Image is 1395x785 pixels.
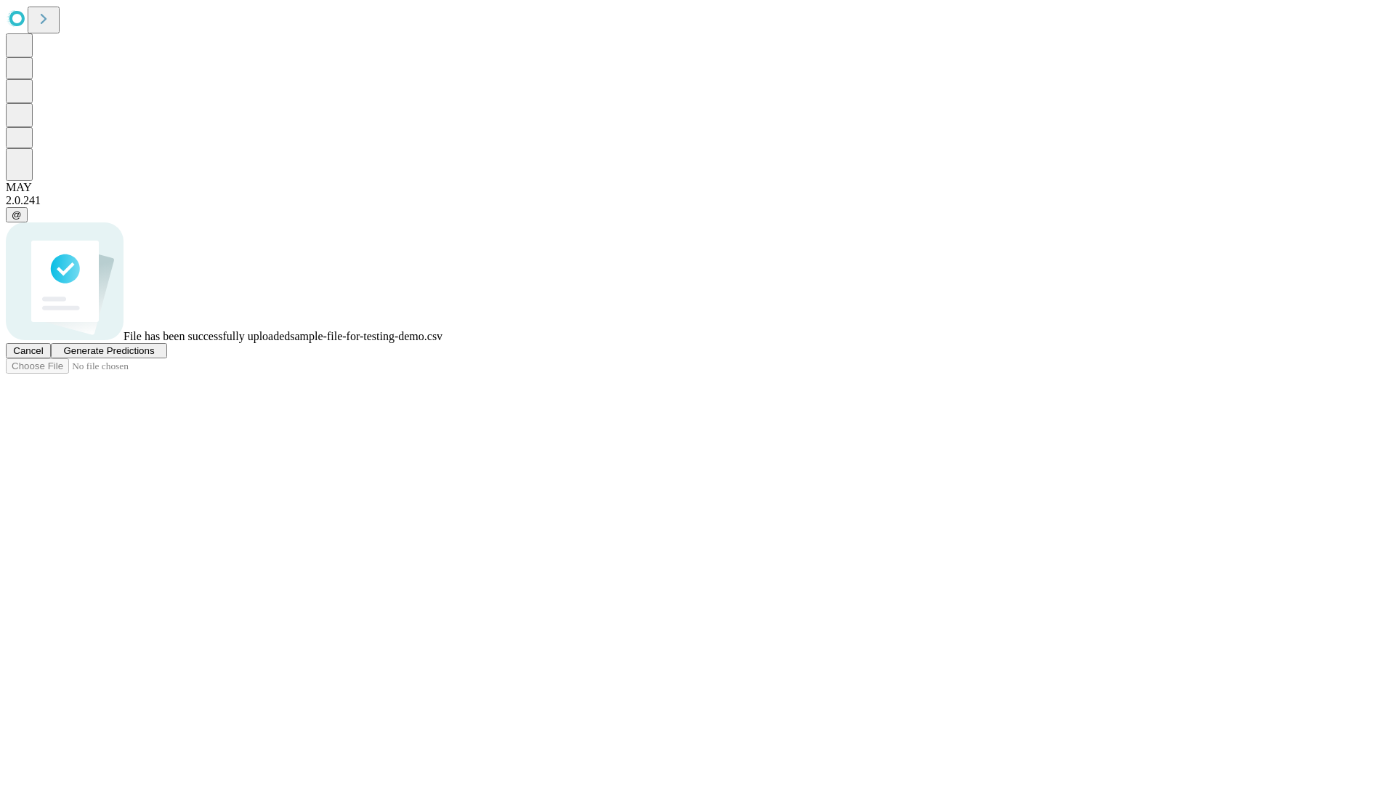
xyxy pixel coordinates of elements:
div: MAY [6,181,1389,194]
span: @ [12,209,22,220]
span: File has been successfully uploaded [124,330,290,342]
button: Generate Predictions [51,343,167,358]
span: Generate Predictions [63,345,154,356]
button: Cancel [6,343,51,358]
span: sample-file-for-testing-demo.csv [290,330,442,342]
button: @ [6,207,28,222]
span: Cancel [13,345,44,356]
div: 2.0.241 [6,194,1389,207]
